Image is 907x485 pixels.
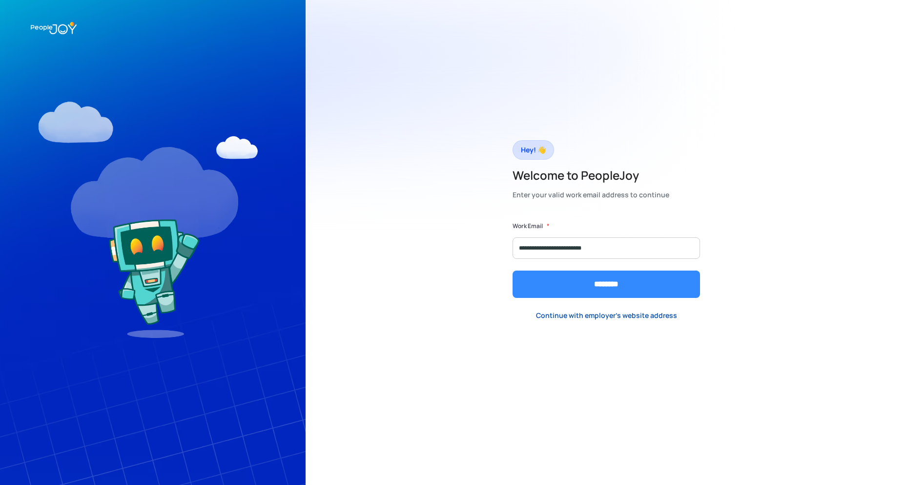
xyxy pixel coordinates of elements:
a: Continue with employer's website address [528,305,685,325]
label: Work Email [513,221,543,231]
h2: Welcome to PeopleJoy [513,168,669,183]
form: Form [513,221,700,298]
div: Hey! 👋 [521,143,546,157]
div: Continue with employer's website address [536,311,677,320]
div: Enter your valid work email address to continue [513,188,669,202]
